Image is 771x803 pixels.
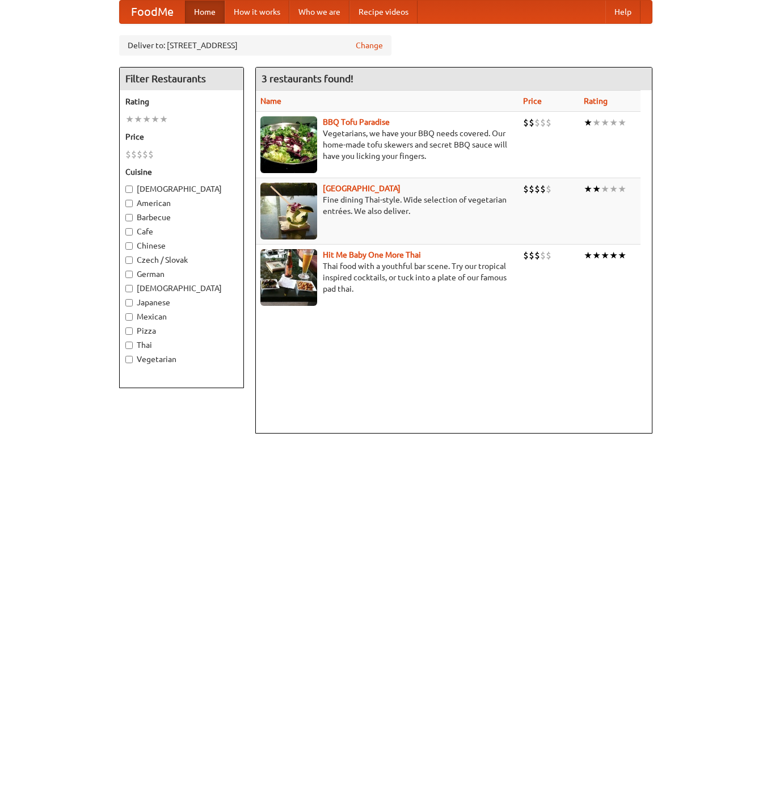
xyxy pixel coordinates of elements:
[125,285,133,292] input: [DEMOGRAPHIC_DATA]
[609,183,618,195] li: ★
[523,116,529,129] li: $
[125,327,133,335] input: Pizza
[592,183,601,195] li: ★
[125,299,133,306] input: Japanese
[125,214,133,221] input: Barbecue
[349,1,418,23] a: Recipe videos
[151,113,159,125] li: ★
[125,242,133,250] input: Chinese
[125,148,131,161] li: $
[260,96,281,106] a: Name
[137,148,142,161] li: $
[618,183,626,195] li: ★
[529,249,534,262] li: $
[125,200,133,207] input: American
[289,1,349,23] a: Who we are
[134,113,142,125] li: ★
[546,183,551,195] li: $
[262,73,353,84] ng-pluralize: 3 restaurants found!
[125,325,238,337] label: Pizza
[534,116,540,129] li: $
[125,113,134,125] li: ★
[523,96,542,106] a: Price
[125,311,238,322] label: Mexican
[260,194,515,217] p: Fine dining Thai-style. Wide selection of vegetarian entrées. We also deliver.
[125,186,133,193] input: [DEMOGRAPHIC_DATA]
[120,68,243,90] h4: Filter Restaurants
[260,116,317,173] img: tofuparadise.jpg
[125,297,238,308] label: Japanese
[131,148,137,161] li: $
[125,271,133,278] input: German
[534,183,540,195] li: $
[540,183,546,195] li: $
[125,313,133,321] input: Mexican
[125,212,238,223] label: Barbecue
[125,342,133,349] input: Thai
[618,249,626,262] li: ★
[125,339,238,351] label: Thai
[584,183,592,195] li: ★
[119,35,391,56] div: Deliver to: [STREET_ADDRESS]
[618,116,626,129] li: ★
[142,148,148,161] li: $
[142,113,151,125] li: ★
[605,1,641,23] a: Help
[534,249,540,262] li: $
[225,1,289,23] a: How it works
[125,166,238,178] h5: Cuisine
[609,249,618,262] li: ★
[356,40,383,51] a: Change
[601,183,609,195] li: ★
[529,183,534,195] li: $
[592,249,601,262] li: ★
[584,96,608,106] a: Rating
[584,249,592,262] li: ★
[125,240,238,251] label: Chinese
[601,116,609,129] li: ★
[260,249,317,306] img: babythai.jpg
[260,260,515,295] p: Thai food with a youthful bar scene. Try our tropical inspired cocktails, or tuck into a plate of...
[260,128,515,162] p: Vegetarians, we have your BBQ needs covered. Our home-made tofu skewers and secret BBQ sauce will...
[125,254,238,266] label: Czech / Slovak
[120,1,185,23] a: FoodMe
[125,356,133,363] input: Vegetarian
[125,228,133,236] input: Cafe
[125,257,133,264] input: Czech / Slovak
[546,249,551,262] li: $
[125,96,238,107] h5: Rating
[125,283,238,294] label: [DEMOGRAPHIC_DATA]
[540,116,546,129] li: $
[125,197,238,209] label: American
[125,131,238,142] h5: Price
[609,116,618,129] li: ★
[125,183,238,195] label: [DEMOGRAPHIC_DATA]
[546,116,551,129] li: $
[323,250,421,259] a: Hit Me Baby One More Thai
[148,148,154,161] li: $
[323,117,390,127] a: BBQ Tofu Paradise
[540,249,546,262] li: $
[125,268,238,280] label: German
[523,183,529,195] li: $
[584,116,592,129] li: ★
[185,1,225,23] a: Home
[159,113,168,125] li: ★
[323,184,401,193] a: [GEOGRAPHIC_DATA]
[592,116,601,129] li: ★
[523,249,529,262] li: $
[260,183,317,239] img: satay.jpg
[125,226,238,237] label: Cafe
[125,354,238,365] label: Vegetarian
[601,249,609,262] li: ★
[529,116,534,129] li: $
